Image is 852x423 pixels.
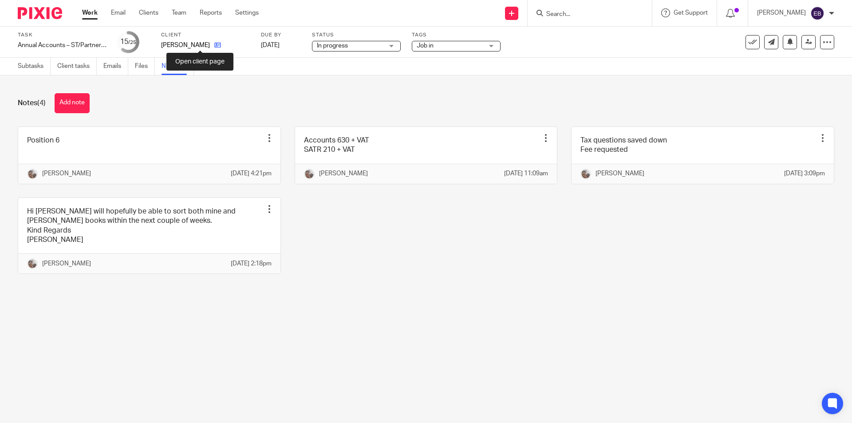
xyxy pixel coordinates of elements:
[161,41,210,50] p: [PERSON_NAME]
[231,169,272,178] p: [DATE] 4:21pm
[161,32,250,39] label: Client
[162,58,194,75] a: Notes (4)
[261,42,280,48] span: [DATE]
[82,8,98,17] a: Work
[18,7,62,19] img: Pixie
[120,37,136,47] div: 15
[128,40,136,45] small: /25
[55,93,90,113] button: Add note
[504,169,548,178] p: [DATE] 11:09am
[200,8,222,17] a: Reports
[580,169,591,179] img: me.jpg
[319,169,368,178] p: [PERSON_NAME]
[231,259,272,268] p: [DATE] 2:18pm
[674,10,708,16] span: Get Support
[27,258,38,269] img: me.jpg
[417,43,434,49] span: Job in
[201,58,235,75] a: Audit logs
[545,11,625,19] input: Search
[810,6,824,20] img: svg%3E
[18,41,106,50] div: Annual Accounts – ST/Partnership - Manual
[111,8,126,17] a: Email
[235,8,259,17] a: Settings
[139,8,158,17] a: Clients
[18,58,51,75] a: Subtasks
[42,169,91,178] p: [PERSON_NAME]
[757,8,806,17] p: [PERSON_NAME]
[18,32,106,39] label: Task
[42,259,91,268] p: [PERSON_NAME]
[596,169,644,178] p: [PERSON_NAME]
[172,8,186,17] a: Team
[18,99,46,108] h1: Notes
[312,32,401,39] label: Status
[103,58,128,75] a: Emails
[317,43,348,49] span: In progress
[57,58,97,75] a: Client tasks
[27,169,38,179] img: me.jpg
[261,32,301,39] label: Due by
[412,32,501,39] label: Tags
[304,169,315,179] img: me.jpg
[37,99,46,107] span: (4)
[135,58,155,75] a: Files
[784,169,825,178] p: [DATE] 3:09pm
